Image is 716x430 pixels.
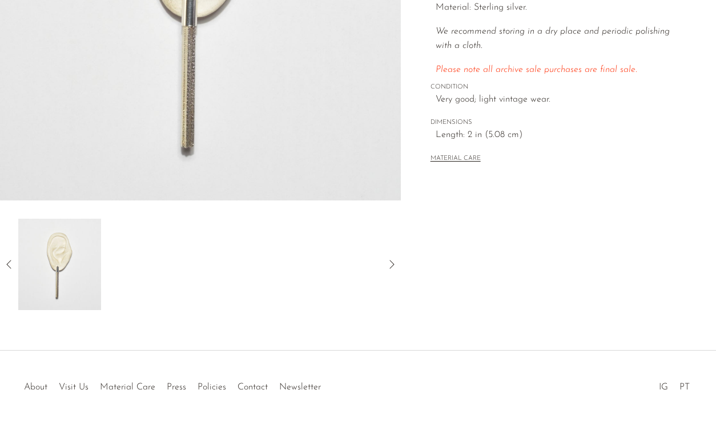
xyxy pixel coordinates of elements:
[18,373,327,395] ul: Quick links
[59,383,89,392] a: Visit Us
[24,383,47,392] a: About
[238,383,268,392] a: Contact
[679,383,690,392] a: PT
[436,128,687,143] span: Length: 2 in (5.08 cm)
[198,383,226,392] a: Policies
[167,383,186,392] a: Press
[659,383,668,392] a: IG
[100,383,155,392] a: Material Care
[653,373,695,395] ul: Social Medias
[436,93,687,107] span: Very good; light vintage wear.
[436,65,637,74] span: Please note all archive sale purchases are final sale.
[436,1,687,15] p: Material: Sterling silver.
[18,219,101,310] img: Shiny Tassel Earrings
[431,118,687,128] span: DIMENSIONS
[431,155,481,163] button: MATERIAL CARE
[436,27,670,51] i: We recommend storing in a dry place and periodic polishing with a cloth.
[431,82,687,93] span: CONDITION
